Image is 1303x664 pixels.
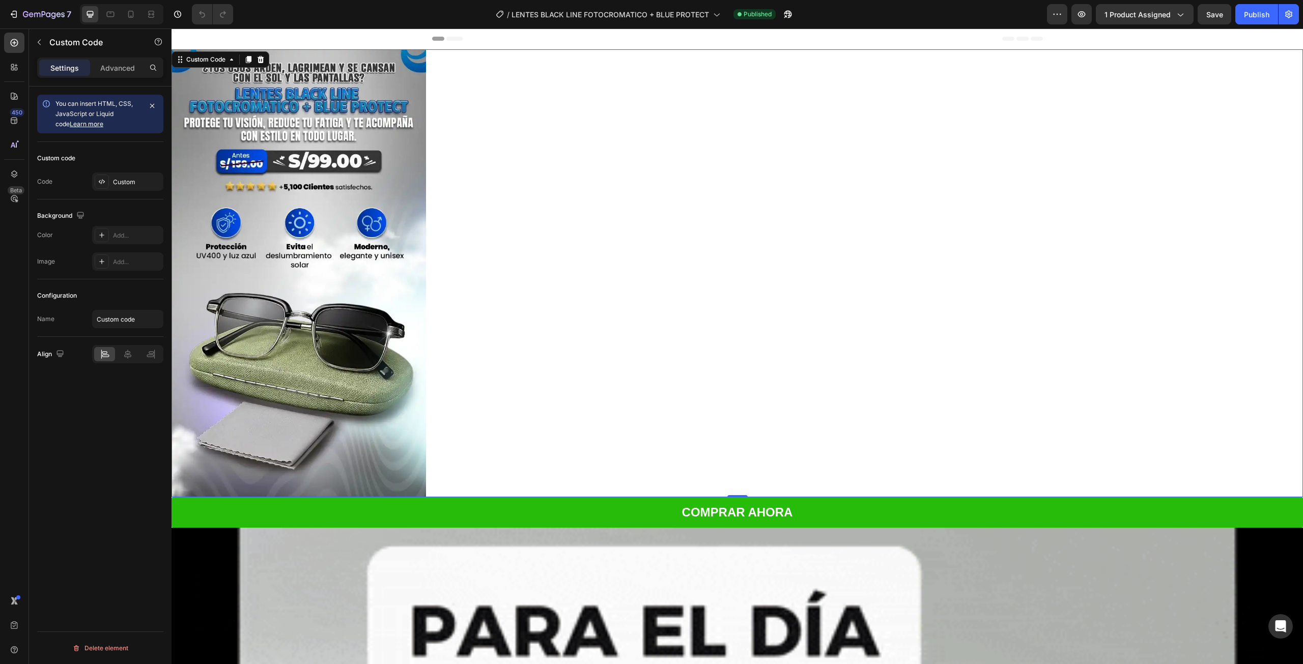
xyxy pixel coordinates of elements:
div: Add... [113,231,161,240]
p: 7 [67,8,71,20]
div: Custom code [37,154,75,163]
iframe: Design area [172,28,1303,664]
span: Save [1206,10,1223,19]
div: Configuration [37,291,77,300]
p: Advanced [100,63,135,73]
span: You can insert HTML, CSS, JavaScript or Liquid code [55,100,133,128]
button: 7 [4,4,76,24]
div: Add... [113,257,161,267]
div: Name [37,314,54,324]
div: Image [37,257,55,266]
a: Learn more [70,120,103,128]
span: LENTES BLACK LINE FOTOCROMATICO + BLUE PROTECT [512,9,709,20]
div: Background [37,209,87,223]
button: Delete element [37,640,163,656]
span: 1 product assigned [1104,9,1171,20]
p: COMPRAR AHORA [511,473,621,495]
button: Publish [1235,4,1278,24]
span: / [507,9,509,20]
div: Open Intercom Messenger [1268,614,1293,639]
div: Custom [113,178,161,187]
div: Publish [1244,9,1269,20]
button: Save [1198,4,1231,24]
span: Published [744,10,772,19]
div: Color [37,230,53,240]
button: 1 product assigned [1096,4,1194,24]
div: Code [37,177,52,186]
div: 450 [10,108,24,117]
div: Undo/Redo [192,4,233,24]
p: Custom Code [49,36,136,48]
div: Beta [8,186,24,194]
div: Delete element [72,642,128,654]
div: Align [37,348,66,361]
p: Settings [50,63,79,73]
